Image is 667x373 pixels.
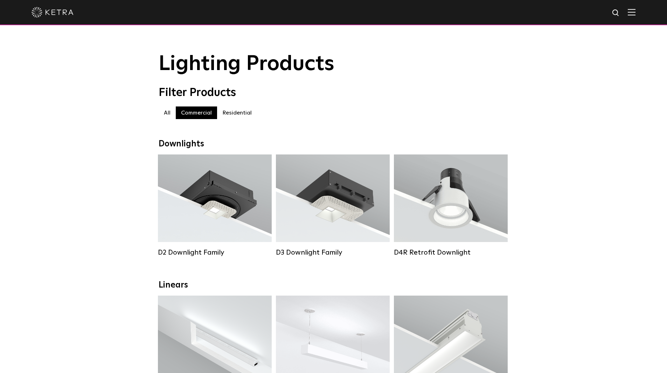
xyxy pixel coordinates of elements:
a: D4R Retrofit Downlight Lumen Output:800Colors:White / BlackBeam Angles:15° / 25° / 40° / 60°Watta... [394,154,508,257]
div: Downlights [159,139,509,149]
div: Linears [159,280,509,290]
div: D2 Downlight Family [158,248,272,257]
label: Commercial [176,106,217,119]
div: D3 Downlight Family [276,248,390,257]
span: Lighting Products [159,54,334,75]
div: D4R Retrofit Downlight [394,248,508,257]
img: ketra-logo-2019-white [32,7,74,18]
img: Hamburger%20Nav.svg [628,9,635,15]
label: Residential [217,106,257,119]
a: D3 Downlight Family Lumen Output:700 / 900 / 1100Colors:White / Black / Silver / Bronze / Paintab... [276,154,390,257]
a: D2 Downlight Family Lumen Output:1200Colors:White / Black / Gloss Black / Silver / Bronze / Silve... [158,154,272,257]
div: Filter Products [159,86,509,99]
label: All [159,106,176,119]
img: search icon [612,9,620,18]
